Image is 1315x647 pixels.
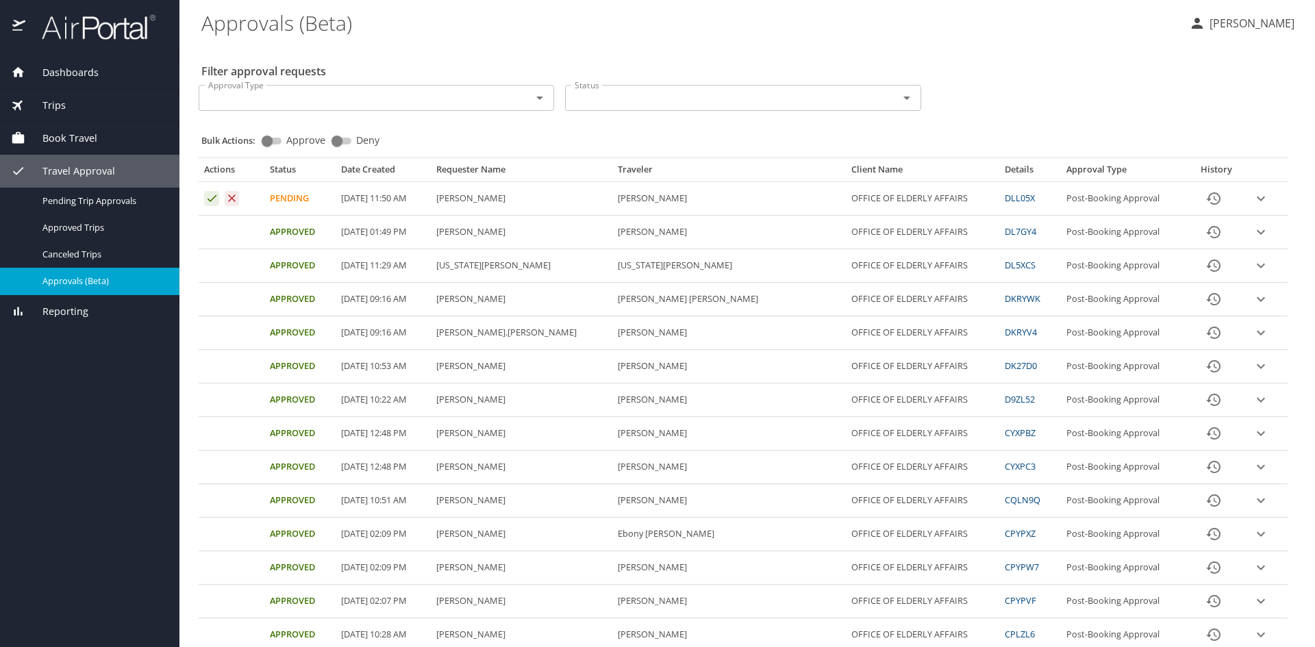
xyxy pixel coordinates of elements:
[204,191,219,206] button: Approve request
[846,417,999,451] td: OFFICE OF ELDERLY AFFAIRS
[431,182,612,216] td: [PERSON_NAME]
[1251,457,1271,477] button: expand row
[42,248,163,261] span: Canceled Trips
[431,283,612,316] td: [PERSON_NAME]
[846,451,999,484] td: OFFICE OF ELDERLY AFFAIRS
[846,182,999,216] td: OFFICE OF ELDERLY AFFAIRS
[1197,182,1230,215] button: History
[431,417,612,451] td: [PERSON_NAME]
[846,216,999,249] td: OFFICE OF ELDERLY AFFAIRS
[431,484,612,518] td: [PERSON_NAME]
[1005,192,1035,204] a: DLL05X
[201,60,326,82] h2: Filter approval requests
[1197,484,1230,517] button: History
[42,275,163,288] span: Approvals (Beta)
[612,484,846,518] td: [PERSON_NAME]
[1061,316,1188,350] td: Post-Booking Approval
[1251,557,1271,578] button: expand row
[431,164,612,181] th: Requester Name
[612,383,846,417] td: [PERSON_NAME]
[225,191,240,206] button: Deny request
[612,518,846,551] td: Ebony [PERSON_NAME]
[1188,164,1244,181] th: History
[264,216,336,249] td: Approved
[846,164,999,181] th: Client Name
[1061,164,1188,181] th: Approval Type
[264,283,336,316] td: Approved
[1061,417,1188,451] td: Post-Booking Approval
[1061,585,1188,618] td: Post-Booking Approval
[1005,561,1039,573] a: CPYPW7
[264,484,336,518] td: Approved
[612,451,846,484] td: [PERSON_NAME]
[431,316,612,350] td: [PERSON_NAME].[PERSON_NAME]
[201,1,1178,44] h1: Approvals (Beta)
[25,164,115,179] span: Travel Approval
[264,182,336,216] td: Pending
[1197,417,1230,450] button: History
[1251,390,1271,410] button: expand row
[846,316,999,350] td: OFFICE OF ELDERLY AFFAIRS
[1251,222,1271,242] button: expand row
[1005,292,1040,305] a: DKRYWK
[431,383,612,417] td: [PERSON_NAME]
[1061,518,1188,551] td: Post-Booking Approval
[612,182,846,216] td: [PERSON_NAME]
[1251,524,1271,544] button: expand row
[336,383,431,417] td: [DATE] 10:22 AM
[612,249,846,283] td: [US_STATE][PERSON_NAME]
[336,249,431,283] td: [DATE] 11:29 AM
[431,518,612,551] td: [PERSON_NAME]
[1005,326,1037,338] a: DKRYV4
[25,98,66,113] span: Trips
[1197,451,1230,483] button: History
[1251,255,1271,276] button: expand row
[199,164,264,181] th: Actions
[1061,182,1188,216] td: Post-Booking Approval
[264,451,336,484] td: Approved
[612,316,846,350] td: [PERSON_NAME]
[1251,591,1271,611] button: expand row
[356,136,379,145] span: Deny
[264,551,336,585] td: Approved
[1251,356,1271,377] button: expand row
[264,350,336,383] td: Approved
[1005,527,1036,540] a: CPYPXZ
[431,551,612,585] td: [PERSON_NAME]
[1061,383,1188,417] td: Post-Booking Approval
[1183,11,1300,36] button: [PERSON_NAME]
[1197,249,1230,282] button: History
[1197,316,1230,349] button: History
[1197,383,1230,416] button: History
[336,216,431,249] td: [DATE] 01:49 PM
[1061,216,1188,249] td: Post-Booking Approval
[27,14,155,40] img: airportal-logo.png
[336,417,431,451] td: [DATE] 12:48 PM
[1005,494,1040,506] a: CQLN9Q
[1005,359,1037,372] a: DK27D0
[846,551,999,585] td: OFFICE OF ELDERLY AFFAIRS
[336,585,431,618] td: [DATE] 02:07 PM
[431,216,612,249] td: [PERSON_NAME]
[846,283,999,316] td: OFFICE OF ELDERLY AFFAIRS
[1061,484,1188,518] td: Post-Booking Approval
[431,585,612,618] td: [PERSON_NAME]
[1061,350,1188,383] td: Post-Booking Approval
[1061,283,1188,316] td: Post-Booking Approval
[846,383,999,417] td: OFFICE OF ELDERLY AFFAIRS
[846,484,999,518] td: OFFICE OF ELDERLY AFFAIRS
[846,350,999,383] td: OFFICE OF ELDERLY AFFAIRS
[264,316,336,350] td: Approved
[846,249,999,283] td: OFFICE OF ELDERLY AFFAIRS
[264,383,336,417] td: Approved
[1251,289,1271,309] button: expand row
[264,164,336,181] th: Status
[336,551,431,585] td: [DATE] 02:09 PM
[1061,249,1188,283] td: Post-Booking Approval
[1251,624,1271,645] button: expand row
[336,164,431,181] th: Date Created
[336,283,431,316] td: [DATE] 09:16 AM
[1205,15,1294,31] p: [PERSON_NAME]
[1061,451,1188,484] td: Post-Booking Approval
[612,283,846,316] td: [PERSON_NAME] [PERSON_NAME]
